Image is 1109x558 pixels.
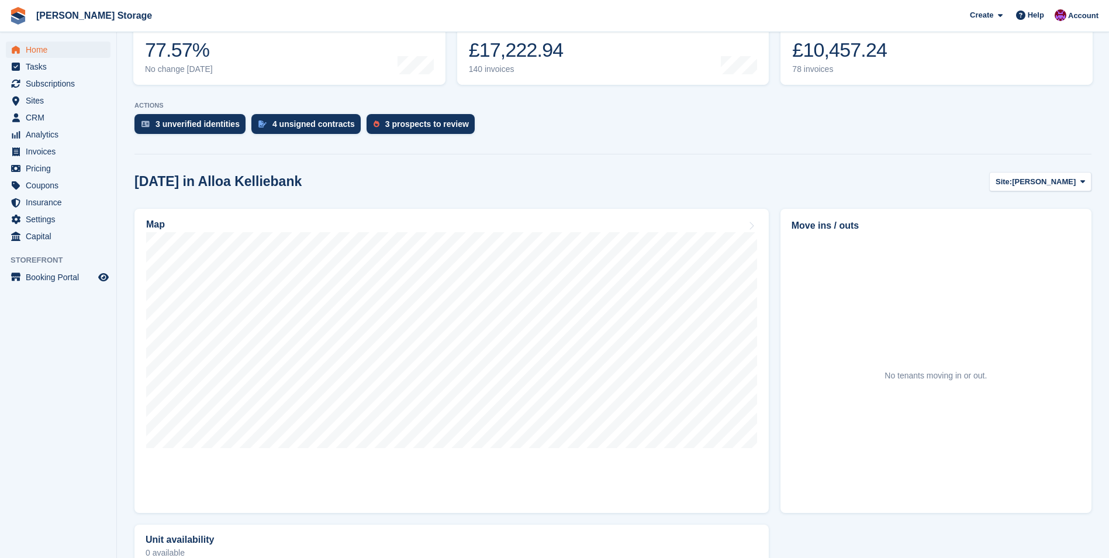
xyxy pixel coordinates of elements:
[145,64,213,74] div: No change [DATE]
[792,38,887,62] div: £10,457.24
[6,92,110,109] a: menu
[26,194,96,211] span: Insurance
[141,120,150,128] img: verify_identity-adf6edd0f0f0b5bbfe63781bf79b02c33cf7c696d77639b501bdc392416b5a36.svg
[989,172,1091,191] button: Site: [PERSON_NAME]
[996,176,1012,188] span: Site:
[1012,176,1076,188] span: [PERSON_NAME]
[134,114,251,140] a: 3 unverified identities
[374,120,379,128] img: prospect-51fa495bee0391a8d652442698ab0144808aea92771e9ea1ae160a38d050c398.svg
[9,7,27,25] img: stora-icon-8386f47178a22dfd0bd8f6a31ec36ba5ce8667c1dd55bd0f319d3a0aa187defe.svg
[6,126,110,143] a: menu
[26,228,96,244] span: Capital
[251,114,367,140] a: 4 unsigned contracts
[26,58,96,75] span: Tasks
[6,75,110,92] a: menu
[6,143,110,160] a: menu
[6,194,110,211] a: menu
[146,535,214,545] h2: Unit availability
[6,160,110,177] a: menu
[156,119,240,129] div: 3 unverified identities
[146,549,758,557] p: 0 available
[26,177,96,194] span: Coupons
[134,209,769,513] a: Map
[970,9,993,21] span: Create
[6,269,110,285] a: menu
[6,211,110,228] a: menu
[26,42,96,58] span: Home
[6,177,110,194] a: menu
[469,64,564,74] div: 140 invoices
[26,126,96,143] span: Analytics
[6,58,110,75] a: menu
[26,109,96,126] span: CRM
[367,114,481,140] a: 3 prospects to review
[11,254,116,266] span: Storefront
[6,42,110,58] a: menu
[134,174,302,190] h2: [DATE] in Alloa Kelliebank
[792,64,887,74] div: 78 invoices
[32,6,157,25] a: [PERSON_NAME] Storage
[146,219,165,230] h2: Map
[26,92,96,109] span: Sites
[1055,9,1066,21] img: Audra Whitelaw
[1028,9,1044,21] span: Help
[26,75,96,92] span: Subscriptions
[26,160,96,177] span: Pricing
[780,11,1093,85] a: Awaiting payment £10,457.24 78 invoices
[885,370,987,382] div: No tenants moving in or out.
[792,219,1080,233] h2: Move ins / outs
[96,270,110,284] a: Preview store
[6,109,110,126] a: menu
[272,119,355,129] div: 4 unsigned contracts
[26,143,96,160] span: Invoices
[1068,10,1098,22] span: Account
[26,269,96,285] span: Booking Portal
[469,38,564,62] div: £17,222.94
[133,11,445,85] a: Occupancy 77.57% No change [DATE]
[134,102,1091,109] p: ACTIONS
[6,228,110,244] a: menu
[145,38,213,62] div: 77.57%
[385,119,469,129] div: 3 prospects to review
[457,11,769,85] a: Month-to-date sales £17,222.94 140 invoices
[26,211,96,228] span: Settings
[258,120,267,128] img: contract_signature_icon-13c848040528278c33f63329250d36e43548de30e8caae1d1a13099fd9432cc5.svg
